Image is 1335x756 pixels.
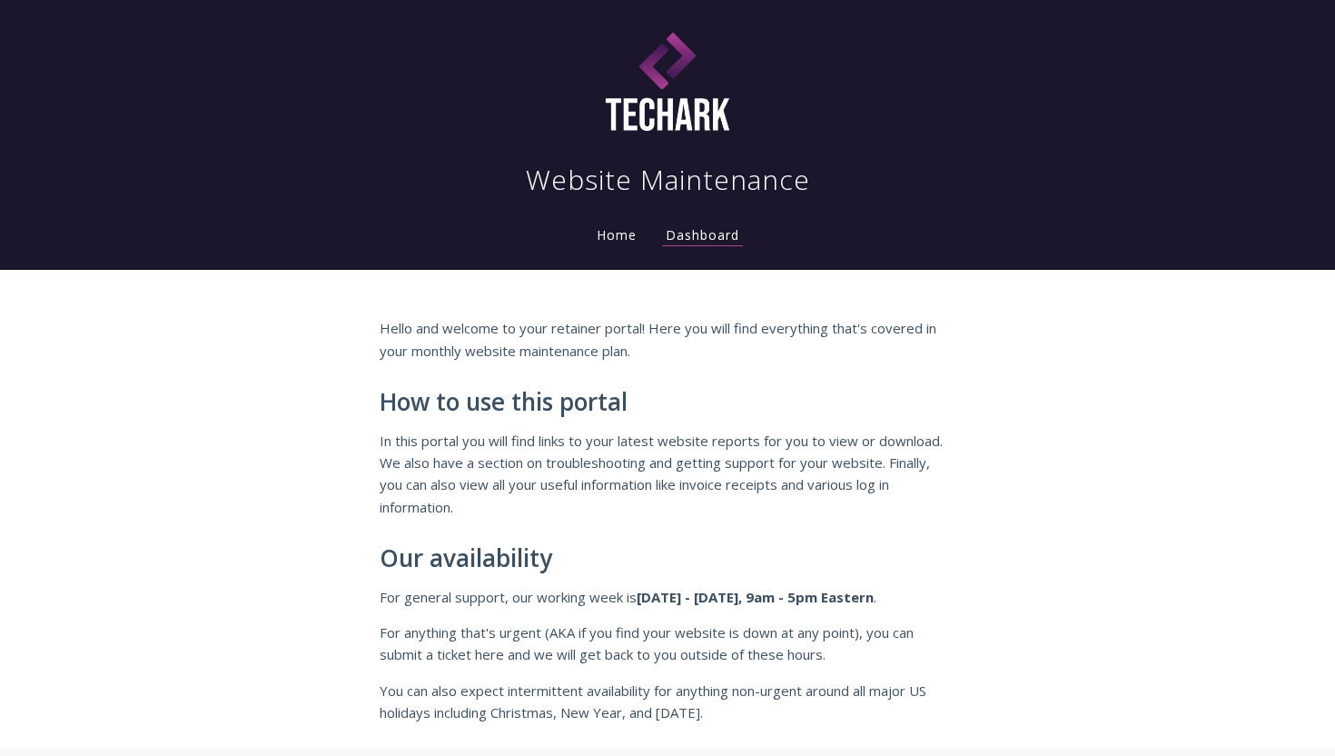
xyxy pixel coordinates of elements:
[526,162,810,198] h1: Website Maintenance
[380,545,955,572] h2: Our availability
[662,226,743,246] a: Dashboard
[380,622,955,666] p: For anything that's urgent (AKA if you find your website is down at any point), you can submit a ...
[637,588,874,606] strong: [DATE] - [DATE], 9am - 5pm Eastern
[380,586,955,608] p: For general support, our working week is .
[380,389,955,416] h2: How to use this portal
[593,226,640,244] a: Home
[380,317,955,362] p: Hello and welcome to your retainer portal! Here you will find everything that's covered in your m...
[380,680,955,724] p: You can also expect intermittent availability for anything non-urgent around all major US holiday...
[380,430,955,519] p: In this portal you will find links to your latest website reports for you to view or download. We...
